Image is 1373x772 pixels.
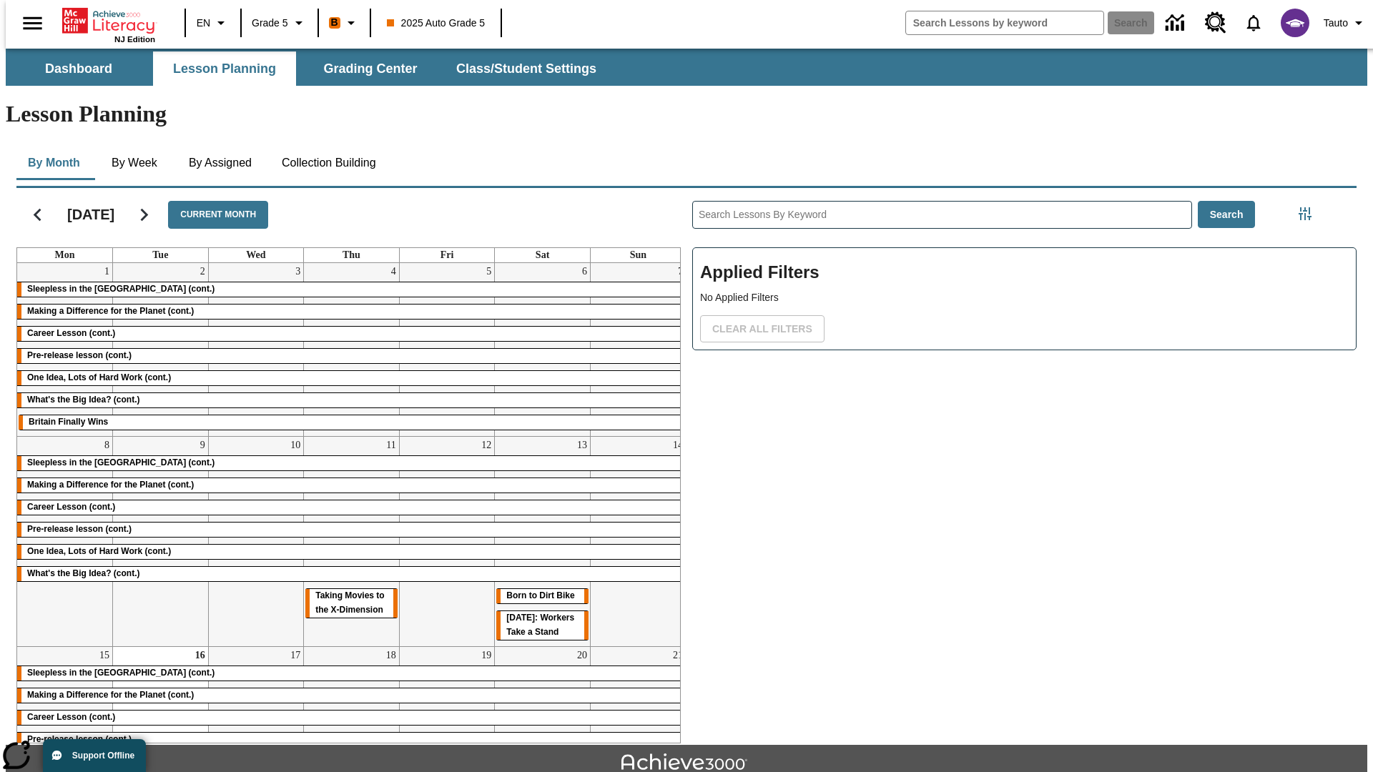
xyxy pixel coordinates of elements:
a: Home [62,6,155,35]
h2: Applied Filters [700,255,1349,290]
span: Born to Dirt Bike [506,590,574,600]
div: Making a Difference for the Planet (cont.) [17,688,686,703]
div: What's the Big Idea? (cont.) [17,393,686,407]
div: Making a Difference for the Planet (cont.) [17,305,686,319]
a: Data Center [1157,4,1196,43]
button: By Month [16,146,92,180]
a: September 7, 2025 [675,263,686,280]
a: September 5, 2025 [483,263,494,280]
button: Filters Side menu [1291,199,1319,228]
button: Boost Class color is orange. Change class color [323,10,365,36]
div: Search [681,182,1357,743]
a: September 6, 2025 [579,263,590,280]
h2: [DATE] [67,206,114,223]
div: One Idea, Lots of Hard Work (cont.) [17,371,686,385]
button: Grading Center [299,51,442,86]
span: What's the Big Idea? (cont.) [27,395,140,405]
td: September 13, 2025 [495,436,591,646]
div: Pre-release lesson (cont.) [17,349,686,363]
span: Career Lesson (cont.) [27,712,115,722]
span: Pre-release lesson (cont.) [27,734,132,744]
div: Home [62,5,155,44]
a: September 1, 2025 [102,263,112,280]
span: Taking Movies to the X-Dimension [315,590,384,615]
span: One Idea, Lots of Hard Work (cont.) [27,372,171,382]
div: Career Lesson (cont.) [17,500,686,515]
div: SubNavbar [6,49,1367,86]
a: Thursday [340,248,363,262]
button: Profile/Settings [1318,10,1373,36]
td: September 7, 2025 [590,263,686,437]
span: B [331,14,338,31]
a: September 14, 2025 [670,437,686,454]
button: Previous [19,197,56,233]
span: Pre-release lesson (cont.) [27,524,132,534]
a: September 19, 2025 [478,647,494,664]
a: Tuesday [149,248,171,262]
div: What's the Big Idea? (cont.) [17,567,686,581]
a: Wednesday [243,248,268,262]
div: SubNavbar [6,51,609,86]
td: September 8, 2025 [17,436,113,646]
button: By Week [99,146,170,180]
a: September 2, 2025 [197,263,208,280]
div: Pre-release lesson (cont.) [17,523,686,537]
button: Current Month [168,201,268,229]
span: Making a Difference for the Planet (cont.) [27,690,194,700]
a: September 8, 2025 [102,437,112,454]
span: One Idea, Lots of Hard Work (cont.) [27,546,171,556]
span: What's the Big Idea? (cont.) [27,568,140,578]
a: Sunday [627,248,649,262]
a: September 3, 2025 [292,263,303,280]
h1: Lesson Planning [6,101,1367,127]
button: Support Offline [43,739,146,772]
div: Born to Dirt Bike [496,589,589,603]
button: Open side menu [11,2,54,44]
span: Sleepless in the Animal Kingdom (cont.) [27,668,215,678]
button: Grade: Grade 5, Select a grade [246,10,313,36]
td: September 4, 2025 [304,263,400,437]
span: Pre-release lesson (cont.) [27,350,132,360]
div: Labor Day: Workers Take a Stand [496,611,589,640]
td: September 1, 2025 [17,263,113,437]
button: Next [126,197,162,233]
button: Search [1198,201,1256,229]
td: September 12, 2025 [399,436,495,646]
a: September 21, 2025 [670,647,686,664]
td: September 3, 2025 [208,263,304,437]
div: Making a Difference for the Planet (cont.) [17,478,686,493]
span: EN [197,16,210,31]
span: Tauto [1324,16,1348,31]
span: Britain Finally Wins [29,417,108,427]
td: September 5, 2025 [399,263,495,437]
span: Career Lesson (cont.) [27,502,115,512]
span: Grade 5 [252,16,288,31]
a: September 15, 2025 [97,647,112,664]
a: September 18, 2025 [383,647,399,664]
div: One Idea, Lots of Hard Work (cont.) [17,545,686,559]
a: Monday [52,248,78,262]
a: Notifications [1235,4,1272,41]
button: Class/Student Settings [445,51,608,86]
div: Calendar [5,182,681,743]
input: search field [906,11,1103,34]
a: September 12, 2025 [478,437,494,454]
button: Collection Building [270,146,388,180]
a: September 4, 2025 [388,263,399,280]
td: September 14, 2025 [590,436,686,646]
input: Search Lessons By Keyword [693,202,1191,228]
span: Career Lesson (cont.) [27,328,115,338]
a: September 20, 2025 [574,647,590,664]
span: Making a Difference for the Planet (cont.) [27,480,194,490]
td: September 2, 2025 [113,263,209,437]
td: September 10, 2025 [208,436,304,646]
a: September 17, 2025 [287,647,303,664]
span: Making a Difference for the Planet (cont.) [27,306,194,316]
a: September 9, 2025 [197,437,208,454]
div: Sleepless in the Animal Kingdom (cont.) [17,282,686,297]
a: Saturday [533,248,552,262]
span: Labor Day: Workers Take a Stand [506,613,574,637]
button: Select a new avatar [1272,4,1318,41]
div: Sleepless in the Animal Kingdom (cont.) [17,666,686,681]
a: September 11, 2025 [383,437,398,454]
